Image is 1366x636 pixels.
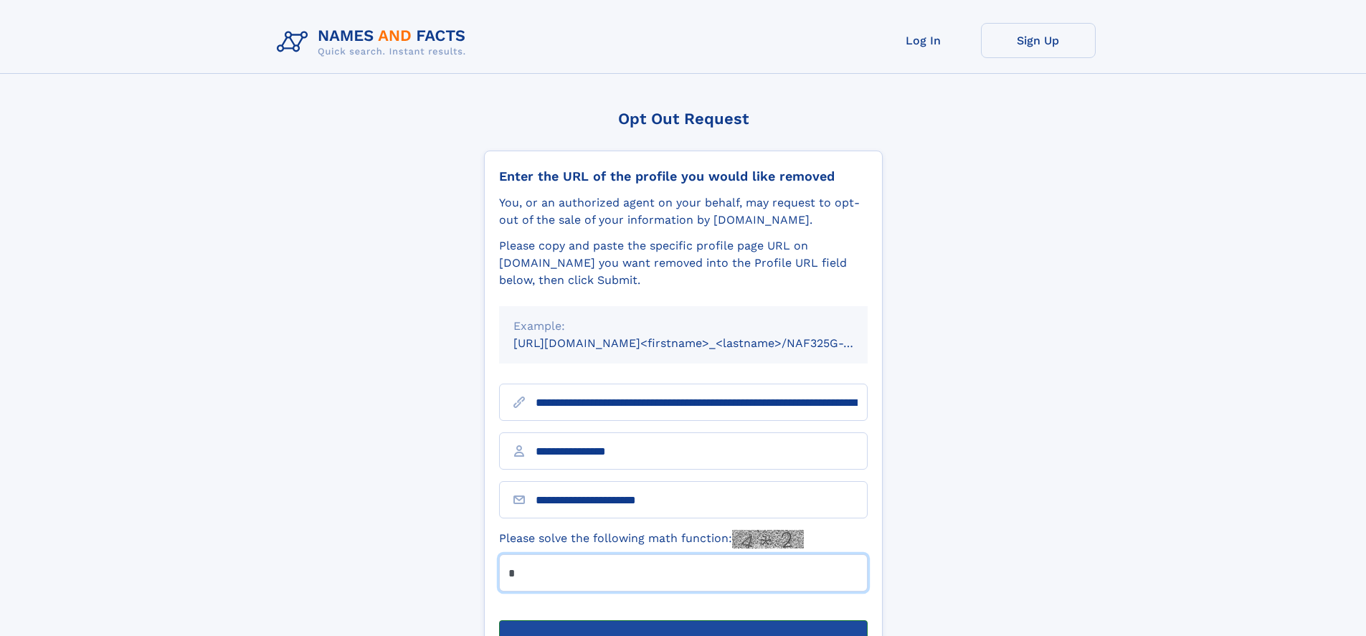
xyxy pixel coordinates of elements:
a: Sign Up [981,23,1096,58]
div: Enter the URL of the profile you would like removed [499,169,868,184]
a: Log In [866,23,981,58]
img: Logo Names and Facts [271,23,478,62]
div: Please copy and paste the specific profile page URL on [DOMAIN_NAME] you want removed into the Pr... [499,237,868,289]
label: Please solve the following math function: [499,530,804,549]
small: [URL][DOMAIN_NAME]<firstname>_<lastname>/NAF325G-xxxxxxxx [513,336,895,350]
div: You, or an authorized agent on your behalf, may request to opt-out of the sale of your informatio... [499,194,868,229]
div: Example: [513,318,853,335]
div: Opt Out Request [484,110,883,128]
